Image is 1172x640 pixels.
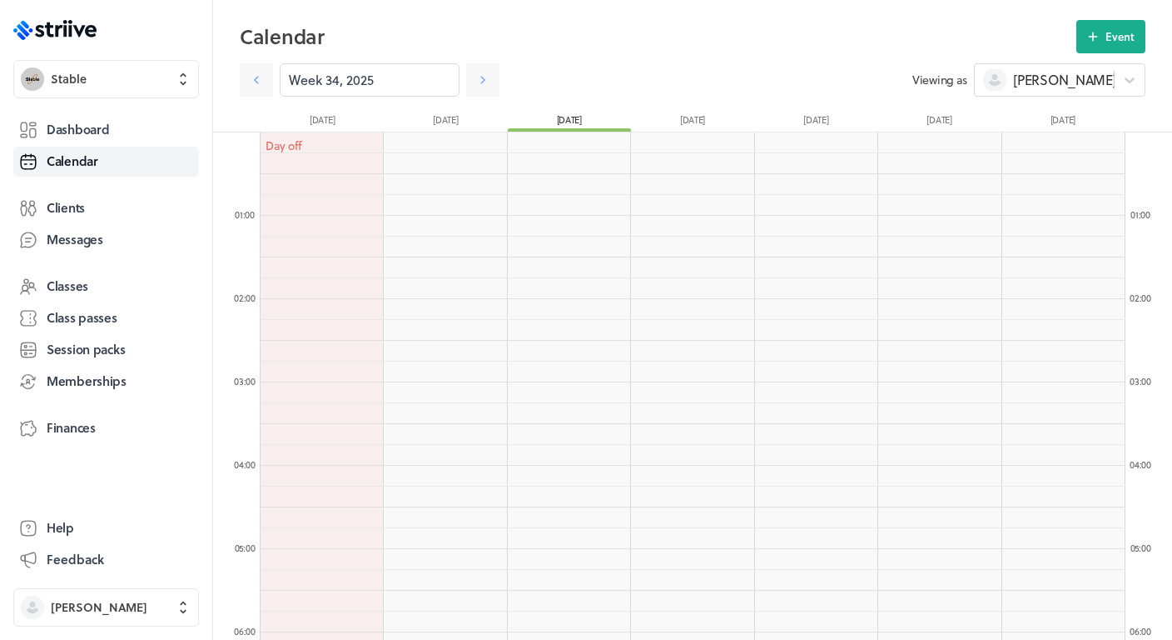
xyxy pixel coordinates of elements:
[240,20,1076,53] h2: Calendar
[47,231,103,248] span: Messages
[243,541,255,555] span: :00
[47,121,109,138] span: Dashboard
[13,513,199,543] a: Help
[1139,207,1150,222] span: :00
[1140,374,1151,388] span: :00
[47,152,98,170] span: Calendar
[13,588,199,627] button: [PERSON_NAME]
[1013,71,1116,89] span: [PERSON_NAME]
[1140,291,1151,305] span: :00
[1140,457,1151,472] span: :00
[13,60,199,98] button: StableStable
[47,309,117,327] span: Class passes
[1124,458,1157,471] div: 04
[261,113,384,132] div: [DATE]
[51,71,87,87] span: Stable
[1124,375,1157,387] div: 03
[13,367,199,397] a: Memberships
[13,335,199,365] a: Session packs
[1124,542,1157,554] div: 05
[243,207,255,222] span: :00
[1139,541,1150,555] span: :00
[47,277,88,295] span: Classes
[1105,29,1135,44] span: Event
[280,63,459,97] input: YYYY-M-D
[754,113,877,132] div: [DATE]
[13,413,199,443] a: Finances
[384,113,507,132] div: [DATE]
[13,272,199,302] a: Classes
[47,372,127,390] span: Memberships
[228,375,261,387] div: 03
[13,193,199,223] a: Clients
[1124,592,1164,632] iframe: gist-messenger-bubble-iframe
[47,551,104,568] span: Feedback
[912,72,967,88] span: Viewing as
[47,419,96,437] span: Finances
[13,303,199,333] a: Class passes
[228,542,261,554] div: 05
[877,113,1001,132] div: [DATE]
[13,225,199,255] a: Messages
[13,545,199,575] button: Feedback
[244,291,256,305] span: :00
[21,67,44,91] img: Stable
[228,625,261,637] div: 06
[1076,20,1145,53] button: Event
[244,624,256,638] span: :00
[508,113,631,132] div: [DATE]
[228,208,261,221] div: 01
[1124,625,1157,637] div: 06
[51,599,147,616] span: [PERSON_NAME]
[1124,292,1157,304] div: 02
[631,113,754,132] div: [DATE]
[244,457,256,472] span: :00
[47,341,125,358] span: Session packs
[228,292,261,304] div: 02
[13,115,199,145] a: Dashboard
[47,519,74,537] span: Help
[47,199,85,217] span: Clients
[228,458,261,471] div: 04
[1001,113,1125,132] div: [DATE]
[244,374,256,388] span: :00
[1124,208,1157,221] div: 01
[13,147,199,177] a: Calendar
[261,132,383,159] div: Day off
